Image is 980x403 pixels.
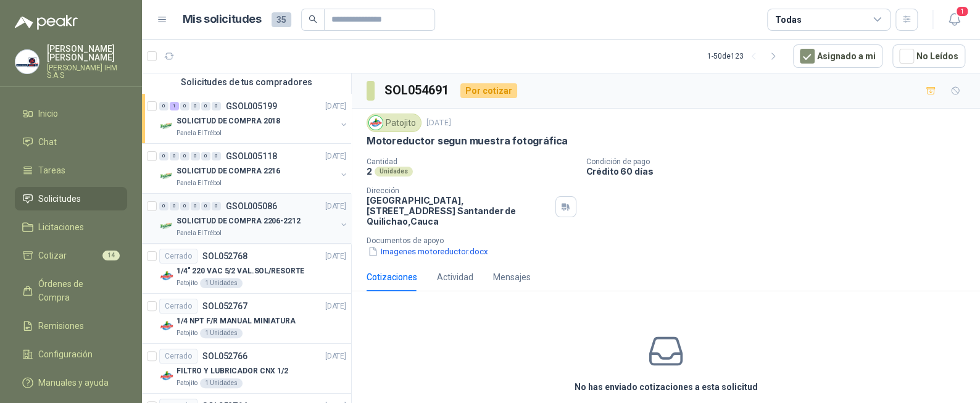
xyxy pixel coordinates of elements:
[176,365,288,377] p: FILTRO Y LUBRICADOR CNX 1/2
[176,215,301,227] p: SOLICITUD DE COMPRA 2206-2212
[38,319,84,333] span: Remisiones
[367,186,550,195] p: Dirección
[47,64,127,79] p: [PERSON_NAME] IHM S.A.S
[176,128,222,138] p: Panela El Trébol
[367,135,568,147] p: Motoreductor segun muestra fotográfica
[176,328,197,338] p: Patojito
[15,343,127,366] a: Configuración
[200,378,243,388] div: 1 Unidades
[38,135,57,149] span: Chat
[38,249,67,262] span: Cotizar
[159,318,174,333] img: Company Logo
[180,152,189,160] div: 0
[367,270,417,284] div: Cotizaciones
[191,152,200,160] div: 0
[367,166,372,177] p: 2
[15,215,127,239] a: Licitaciones
[586,157,976,166] p: Condición de pago
[159,249,197,264] div: Cerrado
[159,299,197,314] div: Cerrado
[15,244,127,267] a: Cotizar14
[212,152,221,160] div: 0
[142,294,351,344] a: CerradoSOL052767[DATE] Company Logo1/4 NPT F/R MANUAL MINIATURAPatojito1 Unidades
[159,268,174,283] img: Company Logo
[200,278,243,288] div: 1 Unidades
[426,117,451,129] p: [DATE]
[226,152,277,160] p: GSOL005118
[202,352,247,360] p: SOL052766
[202,302,247,310] p: SOL052767
[15,15,78,30] img: Logo peakr
[170,152,179,160] div: 0
[183,10,262,28] h1: Mis solicitudes
[38,376,109,389] span: Manuales y ayuda
[180,102,189,110] div: 0
[775,13,801,27] div: Todas
[47,44,127,62] p: [PERSON_NAME] [PERSON_NAME]
[325,201,346,212] p: [DATE]
[575,380,758,394] h3: No has enviado cotizaciones a esta solicitud
[38,107,58,120] span: Inicio
[15,371,127,394] a: Manuales y ayuda
[159,199,349,238] a: 0 0 0 0 0 0 GSOL005086[DATE] Company LogoSOLICITUD DE COMPRA 2206-2212Panela El Trébol
[38,164,65,177] span: Tareas
[176,165,280,177] p: SOLICITUD DE COMPRA 2216
[367,236,975,245] p: Documentos de apoyo
[15,102,127,125] a: Inicio
[180,202,189,210] div: 0
[375,167,413,177] div: Unidades
[793,44,882,68] button: Asignado a mi
[159,152,168,160] div: 0
[176,228,222,238] p: Panela El Trébol
[15,130,127,154] a: Chat
[176,378,197,388] p: Patojito
[142,344,351,394] a: CerradoSOL052766[DATE] Company LogoFILTRO Y LUBRICADOR CNX 1/2Patojito1 Unidades
[15,314,127,338] a: Remisiones
[309,15,317,23] span: search
[272,12,291,27] span: 35
[159,102,168,110] div: 0
[15,50,39,73] img: Company Logo
[38,277,115,304] span: Órdenes de Compra
[15,159,127,182] a: Tareas
[142,70,351,94] div: Solicitudes de tus compradores
[212,102,221,110] div: 0
[226,202,277,210] p: GSOL005086
[212,202,221,210] div: 0
[191,202,200,210] div: 0
[437,270,473,284] div: Actividad
[955,6,969,17] span: 1
[38,347,93,361] span: Configuración
[159,368,174,383] img: Company Logo
[493,270,531,284] div: Mensajes
[943,9,965,31] button: 1
[159,202,168,210] div: 0
[176,278,197,288] p: Patojito
[38,192,81,206] span: Solicitudes
[191,102,200,110] div: 0
[176,178,222,188] p: Panela El Trébol
[707,46,783,66] div: 1 - 50 de 123
[586,166,976,177] p: Crédito 60 días
[159,168,174,183] img: Company Logo
[159,118,174,133] img: Company Logo
[367,114,421,132] div: Patojito
[159,349,197,364] div: Cerrado
[369,116,383,130] img: Company Logo
[367,245,489,258] button: Imagenes motoreductor.docx
[200,328,243,338] div: 1 Unidades
[367,157,576,166] p: Cantidad
[460,83,517,98] div: Por cotizar
[325,151,346,162] p: [DATE]
[170,202,179,210] div: 0
[892,44,965,68] button: No Leídos
[159,218,174,233] img: Company Logo
[384,81,451,100] h3: SOL054691
[325,351,346,362] p: [DATE]
[325,301,346,312] p: [DATE]
[159,149,349,188] a: 0 0 0 0 0 0 GSOL005118[DATE] Company LogoSOLICITUD DE COMPRA 2216Panela El Trébol
[38,220,84,234] span: Licitaciones
[170,102,179,110] div: 1
[142,244,351,294] a: CerradoSOL052768[DATE] Company Logo1/4" 220 VAC 5/2 VAL.SOL/RESORTEPatojito1 Unidades
[102,251,120,260] span: 14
